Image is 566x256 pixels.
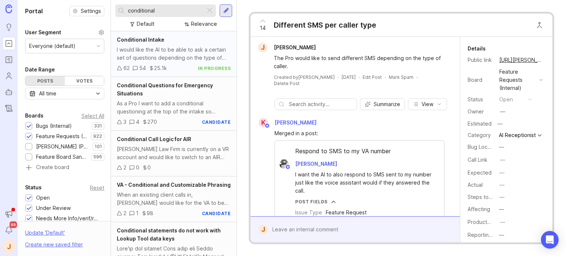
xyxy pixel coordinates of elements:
[468,95,493,104] div: Status
[117,36,164,43] span: Conditional Intake
[408,98,447,110] button: View
[422,101,433,108] span: View
[259,225,268,234] div: J
[385,74,386,80] div: ·
[136,164,139,172] div: 0
[274,44,316,50] span: [PERSON_NAME]
[136,118,139,126] div: 4
[2,69,15,83] a: Users
[360,98,405,110] button: Summarize
[25,241,83,249] div: Create new saved filter
[111,31,237,77] a: Conditional IntakeI would like the AI to be able to ask a certain set of questions depending on t...
[25,28,61,37] div: User Segment
[2,240,15,253] button: J
[25,7,43,15] h1: Portal
[36,122,72,130] div: Bugs (Internal)
[295,208,322,217] div: Issue Type
[338,74,339,80] div: ·
[389,74,413,80] button: Mark Spam
[468,56,493,64] div: Public link
[468,157,488,163] label: Call Link
[117,136,191,142] span: Conditional Call Logic for AIR
[136,209,139,217] div: 1
[202,119,231,125] div: candidate
[374,101,400,108] span: Summarize
[111,77,237,131] a: Conditional Questions for Emergency SituationsAs a Pro I want to add a conditional questioning at...
[279,159,289,169] img: Justin Maxwell
[25,76,65,85] div: Posts
[497,168,507,178] button: Expected
[499,181,504,189] div: —
[497,192,507,202] button: Steps to Reproduce
[29,42,76,50] div: Everyone (default)
[468,206,490,212] label: Affecting
[274,80,300,87] div: Delete Post
[25,183,42,192] div: Status
[295,199,328,205] div: Post Fields
[541,231,559,249] div: Open Intercom Messenger
[468,121,492,126] div: Estimated
[416,74,417,80] div: ·
[468,219,507,225] label: ProductboardID
[92,91,104,97] svg: toggle icon
[254,118,322,127] a: K[PERSON_NAME]
[90,186,104,190] div: Reset
[137,20,154,28] div: Default
[95,144,102,150] p: 101
[363,74,382,80] div: Edit Post
[139,64,146,72] div: 54
[275,129,444,137] div: Merged in a post:
[326,208,367,217] div: Feature Request
[468,44,486,53] div: Details
[10,221,17,228] span: 99
[295,171,432,195] div: I want the AI to also respond to SMS sent to my number just like the voice assistant would if the...
[2,207,15,221] button: Announcements
[500,218,505,226] div: —
[69,6,104,16] button: Settings
[117,191,231,207] div: When an existing client calls in, [PERSON_NAME] would like for the VA to be able to let the calle...
[2,85,15,99] a: Autopilot
[468,131,493,139] div: Category
[499,169,504,177] div: —
[499,133,536,138] div: AI Receptionist
[497,55,545,65] a: [URL][PERSON_NAME]
[94,123,102,129] p: 331
[342,74,356,80] a: [DATE]
[499,205,504,213] div: —
[123,164,126,172] div: 2
[359,74,360,80] div: ·
[295,161,337,167] span: [PERSON_NAME]
[93,133,102,139] p: 922
[36,153,87,161] div: Feature Board Sandbox [DATE]
[2,224,15,237] button: Notifications
[468,194,518,200] label: Steps to Reproduce
[123,209,126,217] div: 2
[147,209,153,217] div: 98
[498,155,507,165] button: Call Link
[295,199,336,205] button: Post Fields
[123,64,130,72] div: 62
[275,119,317,126] span: [PERSON_NAME]
[532,18,547,32] button: Close button
[499,193,504,201] div: —
[36,143,89,151] div: [PERSON_NAME] (Public)
[25,165,104,171] a: Create board
[123,118,126,126] div: 3
[36,204,71,212] div: Under Review
[468,182,483,188] label: Actual
[6,4,12,13] img: Canny Home
[154,64,167,72] div: 25.1k
[25,111,43,120] div: Boards
[36,132,87,140] div: Feature Requests (Internal)
[274,74,335,80] div: Created by [PERSON_NAME]
[202,210,231,217] div: candidate
[2,37,15,50] a: Portal
[275,159,343,169] a: Justin Maxwell[PERSON_NAME]
[117,182,231,188] span: VA - Conditional and Customizable Phrasing
[111,176,237,222] a: VA - Conditional and Customizable PhrasingWhen an existing client calls in, [PERSON_NAME] would l...
[117,46,231,62] div: I would like the AI to be able to ask a certain set of questions depending on the type of service...
[117,82,213,97] span: Conditional Questions for Emergency Situations
[274,54,445,70] div: The Pro would like to send different SMS depending on the type of caller.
